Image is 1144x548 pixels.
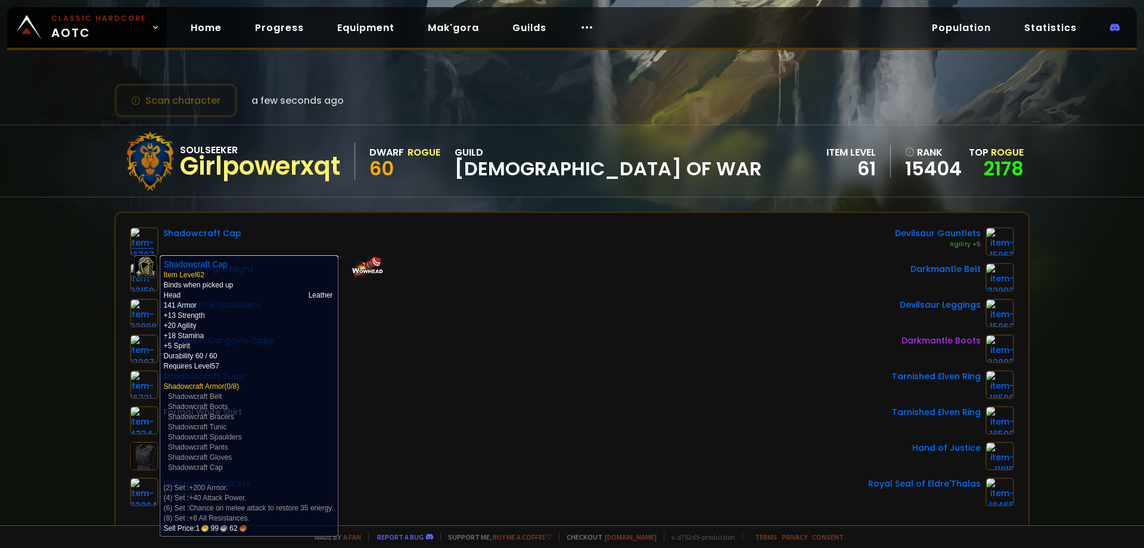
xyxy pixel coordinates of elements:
[130,406,158,435] img: item-4334
[164,494,247,502] span: (4) Set :
[164,342,190,350] span: +5 Spirit
[168,443,228,451] a: Shadowcraft Pants
[196,524,209,534] span: 1
[910,263,981,275] div: Darkmantle Belt
[892,406,981,419] div: Tarnished Elven Ring
[180,157,340,175] div: Girlpowerxqt
[164,311,205,320] span: +13 Strength
[984,155,1024,182] a: 2178
[251,93,344,108] span: a few seconds ago
[328,16,404,40] a: Equipment
[164,484,228,492] span: (2) Set :
[922,16,1000,40] a: Population
[369,145,404,160] div: Dwarf
[912,442,981,454] div: Hand of Justice
[245,16,313,40] a: Progress
[164,321,197,330] span: +20 Agility
[986,299,1014,327] img: item-15062
[826,160,876,178] div: 61
[455,145,761,178] div: guild
[969,145,1024,160] div: Top
[168,423,227,431] a: Shadowcraft Tunic
[164,504,334,512] span: (6) Set :
[418,16,489,40] a: Mak'gora
[164,382,240,391] span: (0/8)
[782,532,807,541] a: Privacy
[130,299,158,327] img: item-22008
[189,484,228,492] a: +200 Armor.
[905,145,962,160] div: rank
[164,361,334,534] td: Requires Level 57
[377,532,424,541] a: Report a bug
[164,514,250,522] span: (8) Set :
[986,227,1014,256] img: item-15063
[440,532,552,541] span: Support me,
[986,406,1014,435] img: item-18500
[986,370,1014,399] img: item-18500
[130,370,158,399] img: item-16721
[51,13,147,42] span: AOTC
[180,143,340,157] div: Soulseeker
[164,259,334,361] td: Binds when picked up Durability 60 / 60
[895,227,981,240] div: Devilsaur Gauntlets
[168,433,242,441] a: Shadowcraft Spaulders
[211,524,228,534] span: 99
[559,532,657,541] span: Checkout
[812,532,844,541] a: Consent
[605,532,657,541] a: [DOMAIN_NAME]
[189,494,246,502] a: +40 Attack Power.
[755,532,777,541] a: Terms
[164,259,228,269] b: Shadowcraft Cap
[369,155,394,182] span: 60
[986,263,1014,292] img: item-22002
[130,335,158,363] img: item-13397
[986,335,1014,363] img: item-22003
[229,524,246,534] span: 62
[130,478,158,506] img: item-22004
[168,413,234,421] a: Shadowcraft Bracers
[986,442,1014,470] img: item-11815
[826,145,876,160] div: item level
[51,13,147,24] small: Classic Hardcore
[7,7,167,48] a: Classic HardcoreAOTC
[164,524,334,534] div: Sell Price:
[309,291,333,299] span: Leather
[503,16,556,40] a: Guilds
[986,478,1014,506] img: item-18465
[168,463,223,472] a: Shadowcraft Cap
[868,478,981,490] div: Royal Seal of Eldre'Thalas
[189,504,334,512] a: Chance on melee attack to restore 35 energy.
[163,227,241,240] div: Shadowcraft Cap
[408,145,440,160] div: Rogue
[991,145,1024,159] span: Rogue
[164,271,205,279] span: Item Level 62
[664,532,735,541] span: v. d752d5 - production
[130,227,158,256] img: item-16707
[189,514,250,522] a: +8 All Resistances.
[901,335,981,347] div: Darkmantle Boots
[114,83,237,117] button: Scan character
[905,160,962,178] a: 15404
[900,299,981,311] div: Devilsaur Leggings
[168,403,228,411] a: Shadowcraft Boots
[892,370,981,383] div: Tarnished Elven Ring
[168,392,222,401] a: Shadowcraft Belt
[164,332,204,340] span: +18 Stamina
[895,240,981,249] div: Agility +5
[164,382,225,391] a: Shadowcraft Armor
[493,532,552,541] a: Buy me a coffee
[455,160,761,178] span: [DEMOGRAPHIC_DATA] of War
[168,453,232,462] a: Shadowcraft Gloves
[1015,16,1086,40] a: Statistics
[343,532,361,541] a: a fan
[164,290,205,301] td: Head
[164,301,197,309] span: 141 Armor
[181,16,231,40] a: Home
